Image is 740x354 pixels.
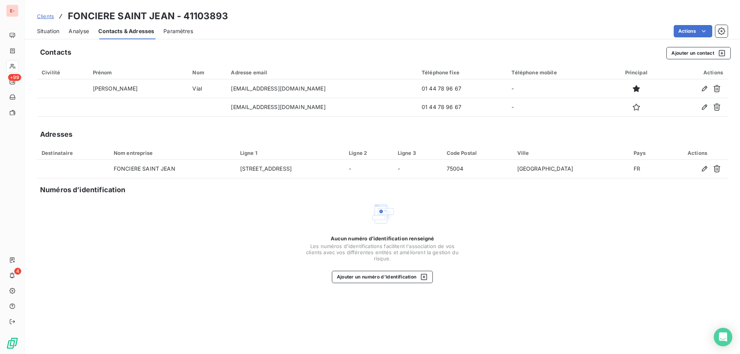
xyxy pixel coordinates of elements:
span: 4 [14,268,21,275]
span: Analyse [69,27,89,35]
a: Clients [37,12,54,20]
span: Les numéros d'identifications facilitent l'association de vos clients avec vos différentes entité... [305,243,459,262]
div: Destinataire [42,150,104,156]
td: [EMAIL_ADDRESS][DOMAIN_NAME] [226,98,417,116]
span: +99 [8,74,21,81]
h5: Contacts [40,47,71,58]
div: Ligne 1 [240,150,340,156]
div: Code Postal [447,150,508,156]
td: [STREET_ADDRESS] [235,160,344,178]
td: 01 44 78 96 67 [417,98,507,116]
span: Contacts & Adresses [98,27,154,35]
h5: Numéros d’identification [40,185,126,195]
img: Logo LeanPay [6,337,18,349]
span: Situation [37,27,59,35]
div: Prénom [93,69,183,75]
div: Ligne 2 [349,150,388,156]
span: Clients [37,13,54,19]
span: Paramètres [163,27,193,35]
img: Empty state [370,201,395,226]
div: Nom entreprise [114,150,231,156]
td: [EMAIL_ADDRESS][DOMAIN_NAME] [226,79,417,98]
span: Aucun numéro d’identification renseigné [331,235,434,242]
div: Actions [670,69,723,75]
div: Ville [517,150,624,156]
div: Open Intercom Messenger [714,328,732,346]
td: - [344,160,393,178]
div: Civilité [42,69,84,75]
div: Téléphone mobile [511,69,602,75]
div: Principal [612,69,661,75]
div: E- [6,5,18,17]
td: [PERSON_NAME] [88,79,188,98]
td: FR [629,160,667,178]
h3: FONCIERE SAINT JEAN - 41103893 [68,9,229,23]
div: Nom [192,69,222,75]
td: - [393,160,442,178]
div: Adresse email [231,69,412,75]
td: - [507,98,607,116]
td: FONCIERE SAINT JEAN [109,160,235,178]
button: Ajouter un numéro d’identification [332,271,433,283]
td: 01 44 78 96 67 [417,79,507,98]
td: - [507,79,607,98]
td: [GEOGRAPHIC_DATA] [513,160,629,178]
td: 75004 [442,160,513,178]
div: Pays [634,150,663,156]
div: Ligne 3 [398,150,437,156]
button: Actions [674,25,712,37]
div: Actions [672,150,723,156]
h5: Adresses [40,129,72,140]
button: Ajouter un contact [666,47,731,59]
div: Téléphone fixe [422,69,502,75]
td: Vial [188,79,226,98]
